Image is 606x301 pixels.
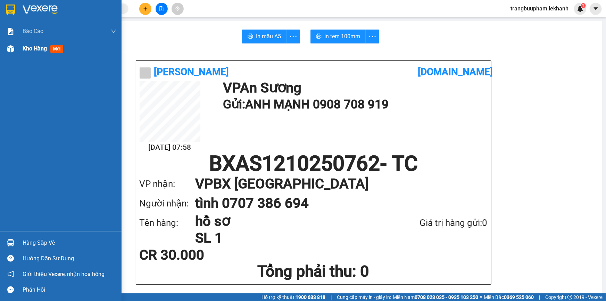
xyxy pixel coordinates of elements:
h1: Gửi: ANH MẠNH 0908 708 919 [223,95,484,114]
span: message [7,286,14,293]
span: trangbuupham.lekhanh [505,4,574,13]
sup: 1 [581,3,586,8]
span: printer [248,33,253,40]
h1: BXAS1210250762 - TC [140,153,488,174]
span: | [331,293,332,301]
div: 0908708919 [6,23,61,32]
span: Giới thiệu Vexere, nhận hoa hồng [23,270,105,278]
span: printer [316,33,322,40]
span: caret-down [593,6,599,12]
h1: VP An Sương [223,81,484,95]
button: more [365,30,379,43]
h1: Tổng phải thu: 0 [140,262,488,281]
span: mới [50,45,63,53]
span: notification [7,271,14,277]
span: Kho hàng [23,45,47,52]
span: ⚪️ [480,296,482,299]
div: ANH MẠNH [6,14,61,23]
div: VP nhận: [140,177,195,191]
button: printerIn tem 100mm [310,30,366,43]
strong: 0708 023 035 - 0935 103 250 [415,294,478,300]
button: more [286,30,300,43]
span: copyright [567,295,572,300]
span: down [111,29,116,34]
div: Tên hàng: [140,216,195,230]
button: aim [172,3,184,15]
span: Miền Bắc [484,293,534,301]
div: Người nhận: [140,196,195,211]
img: solution-icon [7,28,14,35]
div: BX [GEOGRAPHIC_DATA] [66,6,137,23]
h1: SL 1 [195,230,383,246]
span: more [287,32,300,41]
span: Cung cấp máy in - giấy in: [337,293,391,301]
button: file-add [156,3,168,15]
h1: VP BX [GEOGRAPHIC_DATA] [195,174,474,194]
button: caret-down [590,3,602,15]
div: Giá trị hàng gửi: 0 [383,216,488,230]
span: Nhận: [66,7,83,14]
strong: 1900 633 818 [296,294,325,300]
span: aim [175,6,180,11]
h1: tình 0707 386 694 [195,194,474,213]
div: An Sương [6,6,61,14]
button: printerIn mẫu A5 [242,30,287,43]
span: Báo cáo [23,27,43,35]
b: [PERSON_NAME] [154,66,229,78]
span: | [539,293,540,301]
span: Hỗ trợ kỹ thuật: [262,293,325,301]
div: 30.000 [5,45,63,53]
span: more [366,32,379,41]
img: warehouse-icon [7,45,14,52]
button: plus [139,3,151,15]
img: icon-new-feature [577,6,583,12]
div: Hàng sắp về [23,238,116,248]
span: Gửi: [6,7,17,14]
b: [DOMAIN_NAME] [418,66,493,78]
span: 1 [582,3,584,8]
span: Miền Nam [393,293,478,301]
span: file-add [159,6,164,11]
h2: [DATE] 07:58 [140,142,200,153]
div: tình [66,23,137,31]
span: plus [143,6,148,11]
div: CR 30.000 [140,248,255,262]
div: Hướng dẫn sử dụng [23,253,116,264]
strong: 0369 525 060 [504,294,534,300]
div: Phản hồi [23,285,116,295]
span: question-circle [7,255,14,262]
img: logo-vxr [6,5,15,15]
img: warehouse-icon [7,239,14,246]
div: 0707386694 [66,31,137,41]
h1: hồ sơ [195,213,383,230]
span: CR : [5,46,16,53]
span: In tem 100mm [324,32,360,41]
span: In mẫu A5 [256,32,281,41]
